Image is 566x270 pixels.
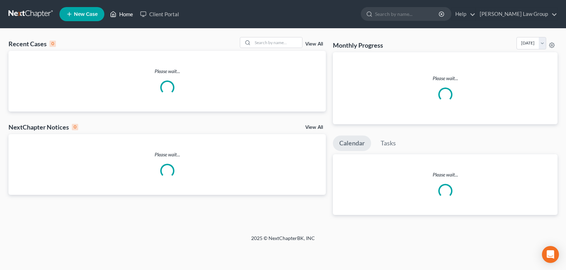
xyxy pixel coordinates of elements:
[542,246,559,263] div: Open Intercom Messenger
[106,8,137,20] a: Home
[339,75,552,82] p: Please wait...
[8,68,326,75] p: Please wait...
[253,37,302,48] input: Search by name...
[74,12,98,17] span: New Case
[72,124,78,130] div: 0
[333,171,558,178] p: Please wait...
[333,136,371,151] a: Calendar
[8,40,56,48] div: Recent Cases
[305,125,323,130] a: View All
[8,123,78,131] div: NextChapter Notices
[375,7,440,20] input: Search by name...
[81,235,485,247] div: 2025 © NextChapterBK, INC
[374,136,402,151] a: Tasks
[50,41,56,47] div: 0
[333,41,383,49] h3: Monthly Progress
[452,8,475,20] a: Help
[137,8,183,20] a: Client Portal
[305,42,323,47] a: View All
[8,151,326,158] p: Please wait...
[476,8,557,20] a: [PERSON_NAME] Law Group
